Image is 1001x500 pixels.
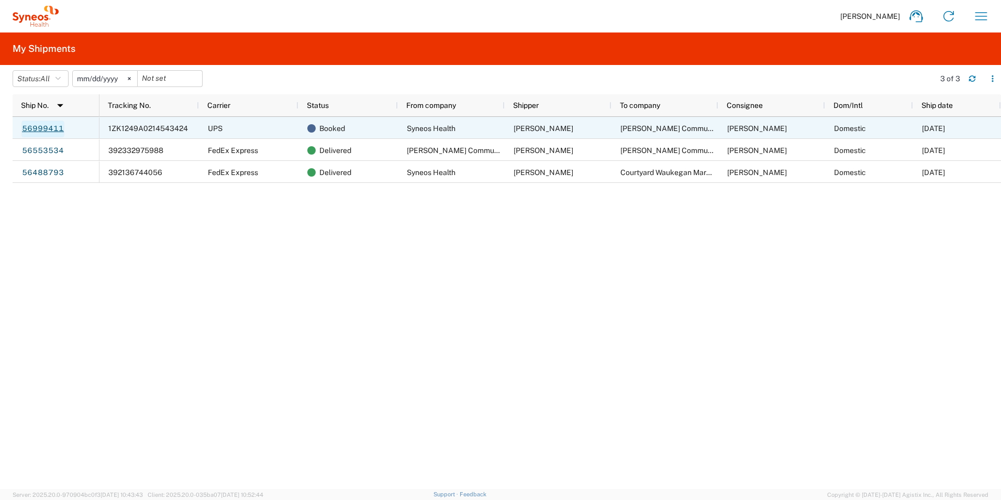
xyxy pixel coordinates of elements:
span: Chamberlain Communications Group LLC [407,146,562,155]
h2: My Shipments [13,42,75,55]
span: Chamberlain Communications Group LLC [620,146,775,155]
span: 08/26/2025 [922,146,945,155]
span: Booked [319,117,345,139]
span: Tracking No. [108,101,151,110]
span: Dom/Intl [833,101,863,110]
span: Syneos Health [407,168,455,177]
span: Ship No. [21,101,49,110]
span: 392332975988 [108,146,163,155]
span: Domestic [834,168,866,177]
span: Marissa Vitha [514,146,573,155]
span: Nikkie Hartmann [727,124,787,133]
span: [DATE] 10:52:44 [221,492,263,498]
span: Domestic [834,146,866,155]
span: [DATE] 10:43:43 [101,492,143,498]
span: Server: 2025.20.0-970904bc0f3 [13,492,143,498]
span: FedEx Express [208,146,258,155]
input: Not set [138,71,202,86]
span: Copyright © [DATE]-[DATE] Agistix Inc., All Rights Reserved [827,490,988,499]
span: To company [620,101,660,110]
button: Status:All [13,70,69,87]
span: Client: 2025.20.0-035ba07 [148,492,263,498]
span: Chamberlain Communications LLC [620,124,753,133]
span: Courtyard Waukegan Marriott [620,168,719,177]
span: Rebecca McConnell [727,168,787,177]
a: Support [433,491,460,497]
span: FedEx Express [208,168,258,177]
span: 10/03/2025 [922,124,945,133]
span: UPS [208,124,223,133]
span: Syneos Health [407,124,455,133]
span: [PERSON_NAME] [840,12,900,21]
a: 56999411 [21,121,64,137]
span: Becky McConnell [514,124,573,133]
a: 56488793 [21,165,64,181]
span: Carrier [207,101,230,110]
a: 56553534 [21,143,64,159]
span: Delivered [319,161,351,183]
a: Feedback [460,491,486,497]
span: 1ZK1249A0214543424 [108,124,188,133]
div: 3 of 3 [940,74,960,83]
span: 08/18/2025 [922,168,945,177]
span: Domestic [834,124,866,133]
img: arrow-dropdown.svg [52,97,69,114]
span: Rebecca McConnell [727,146,787,155]
span: Delivered [319,139,351,161]
span: Consignee [727,101,763,110]
span: All [40,74,50,83]
span: 392136744056 [108,168,162,177]
span: Marissa Vitha [514,168,573,177]
span: Shipper [513,101,539,110]
input: Not set [73,71,137,86]
span: Status [307,101,329,110]
span: From company [406,101,456,110]
span: Ship date [921,101,953,110]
